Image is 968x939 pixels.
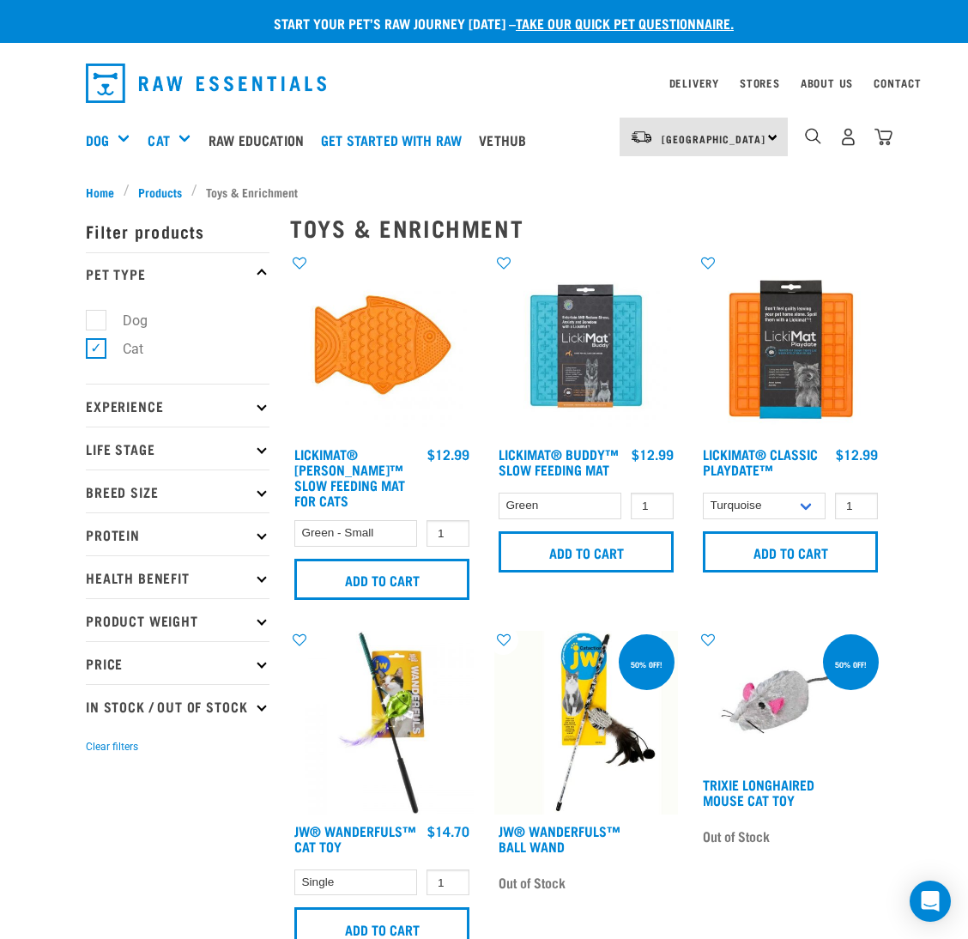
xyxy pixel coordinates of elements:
input: Add to cart [499,531,674,572]
input: 1 [427,520,469,547]
a: About Us [801,80,853,86]
input: Add to cart [703,531,878,572]
a: Raw Education [204,106,317,174]
nav: dropdown navigation [72,57,896,110]
a: LickiMat® [PERSON_NAME]™ Slow Feeding Mat For Cats [294,450,405,504]
img: home-icon@2x.png [874,128,892,146]
img: LM Felix Orange 2 570x570 crop top [290,254,474,438]
img: 612e7d16 52a8 49e4 a425 a2801c489499 840f7f5f7174a03fc47a00f29a9c7820 [290,631,474,815]
a: Vethub [475,106,539,174]
label: Cat [95,338,150,360]
span: Home [86,183,114,201]
p: Filter products [86,209,269,252]
p: In Stock / Out Of Stock [86,684,269,727]
div: $14.70 [427,823,469,839]
a: Stores [740,80,780,86]
img: user.png [839,128,857,146]
div: $12.99 [427,446,469,462]
img: home-icon-1@2x.png [805,128,821,144]
img: SH860 600x600 crop center [494,631,678,815]
a: LickiMat® Buddy™ Slow Feeding Mat [499,450,619,473]
img: Buddy Turquoise [494,254,678,438]
p: Breed Size [86,469,269,512]
p: Experience [86,384,269,427]
a: Delivery [669,80,719,86]
a: Products [130,183,191,201]
div: 50% off! [623,651,670,677]
div: Open Intercom Messenger [910,881,951,922]
p: Health Benefit [86,555,269,598]
a: Dog [86,130,109,150]
img: LM Playdate Orange 570x570 crop top [699,254,882,438]
input: 1 [631,493,674,519]
h2: Toys & Enrichment [290,215,882,241]
button: Clear filters [86,739,138,754]
img: Trixie Longhaired Mice 9cm Grey [699,631,882,769]
a: Get started with Raw [317,106,475,174]
label: Dog [95,310,154,331]
span: Out of Stock [499,869,566,895]
p: Protein [86,512,269,555]
a: Cat [148,130,169,150]
img: Raw Essentials Logo [86,64,326,103]
input: 1 [427,869,469,896]
div: $12.99 [836,446,878,462]
input: Add to cart [294,559,469,600]
p: Pet Type [86,252,269,295]
a: Home [86,183,124,201]
span: Products [138,183,182,201]
div: $12.99 [632,446,674,462]
a: Trixie Longhaired Mouse Cat Toy [703,780,814,803]
a: LickiMat® Classic Playdate™ [703,450,818,473]
a: JW® Wanderfuls™ Cat Toy [294,827,416,850]
p: Product Weight [86,598,269,641]
a: Contact [874,80,922,86]
span: Out of Stock [703,823,770,849]
div: 50% off! [827,651,874,677]
p: Life Stage [86,427,269,469]
p: Price [86,641,269,684]
input: 1 [835,493,878,519]
nav: breadcrumbs [86,183,882,201]
a: take our quick pet questionnaire. [516,19,734,27]
img: van-moving.png [630,130,653,145]
a: JW® Wanderfuls™ Ball Wand [499,827,620,850]
span: [GEOGRAPHIC_DATA] [662,136,765,142]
